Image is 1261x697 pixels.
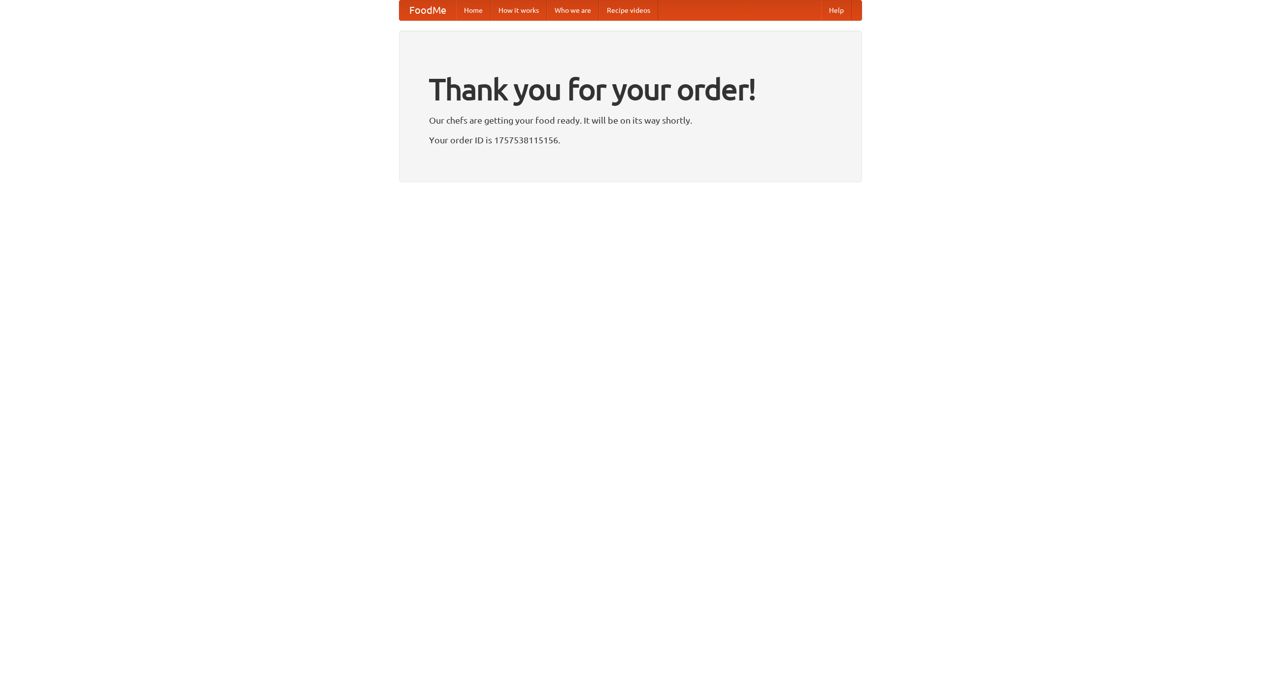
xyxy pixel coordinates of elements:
a: Recipe videos [599,0,658,20]
a: Who we are [547,0,599,20]
a: Help [821,0,852,20]
p: Your order ID is 1757538115156. [429,133,832,147]
a: FoodMe [399,0,456,20]
a: Home [456,0,491,20]
h1: Thank you for your order! [429,66,832,113]
p: Our chefs are getting your food ready. It will be on its way shortly. [429,113,832,128]
a: How it works [491,0,547,20]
